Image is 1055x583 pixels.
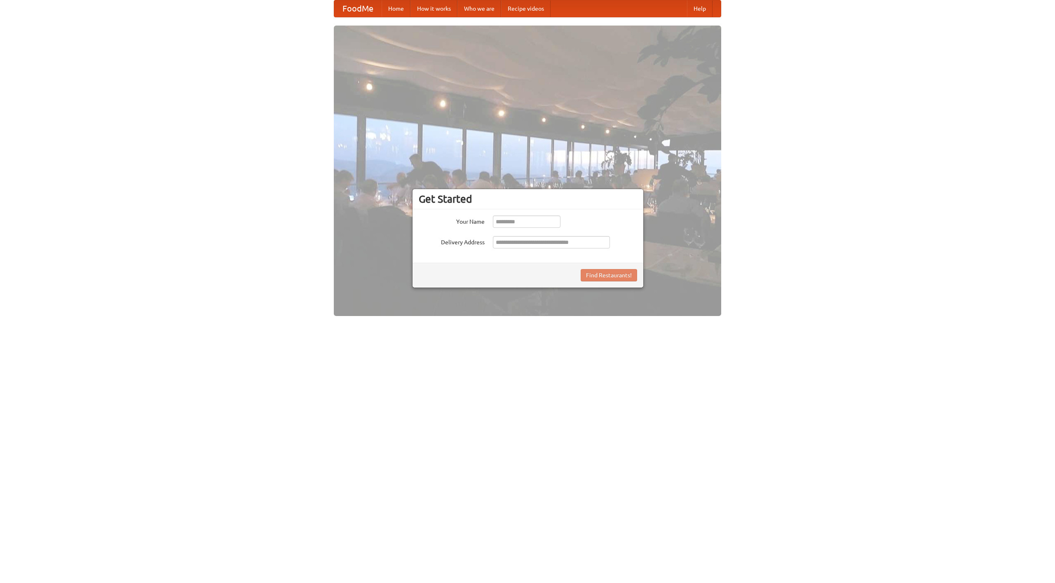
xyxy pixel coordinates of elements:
a: Who we are [457,0,501,17]
a: Recipe videos [501,0,551,17]
a: Home [382,0,410,17]
button: Find Restaurants! [581,269,637,281]
a: FoodMe [334,0,382,17]
label: Delivery Address [419,236,485,246]
label: Your Name [419,215,485,226]
a: How it works [410,0,457,17]
h3: Get Started [419,193,637,205]
a: Help [687,0,713,17]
